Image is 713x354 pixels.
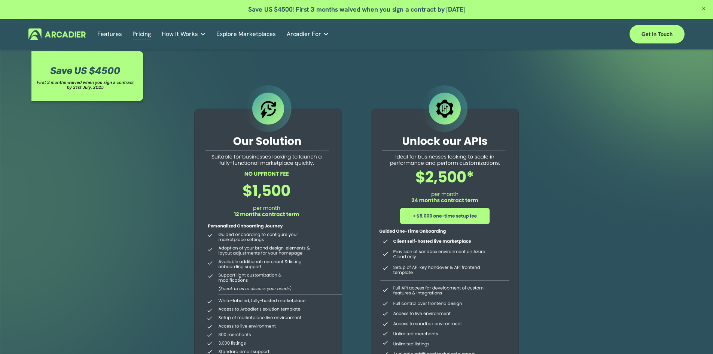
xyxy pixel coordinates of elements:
[162,29,198,39] span: How It Works
[97,28,122,40] a: Features
[287,28,329,40] a: folder dropdown
[216,28,276,40] a: Explore Marketplaces
[287,29,321,39] span: Arcadier For
[162,28,206,40] a: folder dropdown
[28,28,86,40] img: Arcadier
[630,25,685,43] a: Get in touch
[132,28,151,40] a: Pricing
